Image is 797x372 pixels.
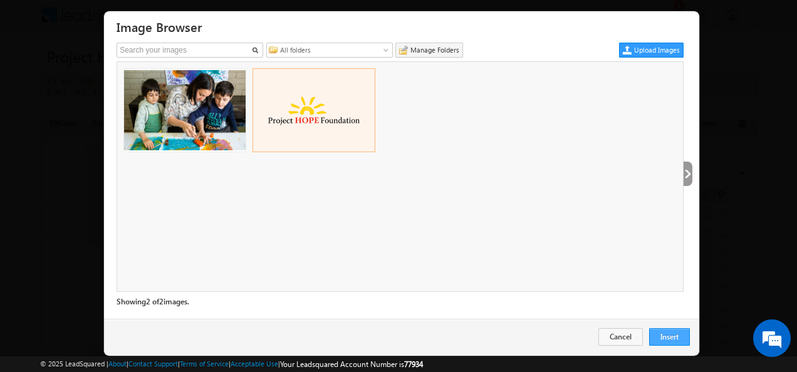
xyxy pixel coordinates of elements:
[117,43,263,58] input: Search your images
[45,112,515,206] div: Click to select the section
[128,359,178,368] a: Contact Support
[395,43,463,58] a: Manage Folders
[170,287,227,304] em: Start Chat
[159,297,164,306] span: 2
[649,328,690,346] button: Insert
[206,6,236,36] div: Minimize live chat window
[244,9,279,24] button: Block
[277,44,390,56] span: All folders
[619,43,684,58] a: Upload Images
[253,96,375,127] img: Logo_ProjectHopeFoundation.jpg
[9,14,346,232] img: Double click to edit the content
[65,66,211,82] div: Chat with us now
[45,207,515,301] div: Click to select the section
[280,359,423,369] span: Your Leadsquared Account Number is
[598,328,643,346] button: Cancel
[124,70,246,151] img: Background_Image.png
[404,359,423,369] span: 77934
[146,297,159,306] span: 2 of
[180,359,229,368] a: Terms of Service
[47,9,280,104] div: Double click to edit the content.
[108,359,127,368] a: About
[231,359,278,368] a: Acceptable Use
[40,358,423,370] span: © 2025 LeadSquared | | | | |
[21,66,53,82] img: d_60004797649_company_0_60004797649
[117,16,695,38] h3: Image Browser
[266,43,393,58] a: All folders
[117,296,684,307] div: Showing images.
[45,7,515,106] div: Click to select the section
[16,116,229,277] textarea: Type your message and hit 'Enter'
